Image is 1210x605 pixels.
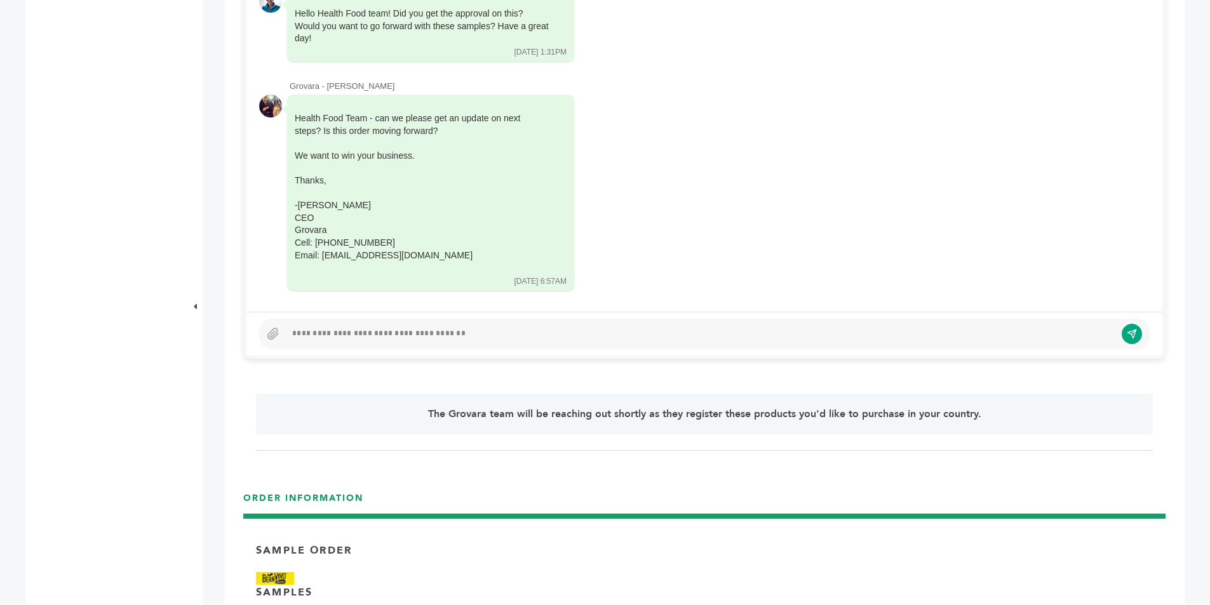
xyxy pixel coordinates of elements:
[295,249,549,262] div: Email: [EMAIL_ADDRESS][DOMAIN_NAME]
[256,585,313,599] p: SAMPLES
[295,212,549,225] div: CEO
[243,492,1166,514] h3: ORDER INFORMATION
[256,543,352,557] p: Sample Order
[295,237,549,249] div: Cell: [PHONE_NUMBER]
[514,47,567,58] div: [DATE] 1:31PM
[295,8,549,45] div: Hello Health Food team! Did you get the approval on this? Would you want to go forward with these...
[295,112,549,274] div: Health Food Team - can we please get an update on next steps? Is this order moving forward?
[295,150,549,163] div: We want to win your business.
[256,572,294,585] img: Brand Name
[295,224,549,237] div: Grovara
[295,199,549,212] div: -[PERSON_NAME]
[292,406,1117,422] p: The Grovara team will be reaching out shortly as they register these products you'd like to purch...
[514,276,567,287] div: [DATE] 6:57AM
[295,175,549,187] div: Thanks,
[290,81,1150,92] div: Grovara - [PERSON_NAME]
